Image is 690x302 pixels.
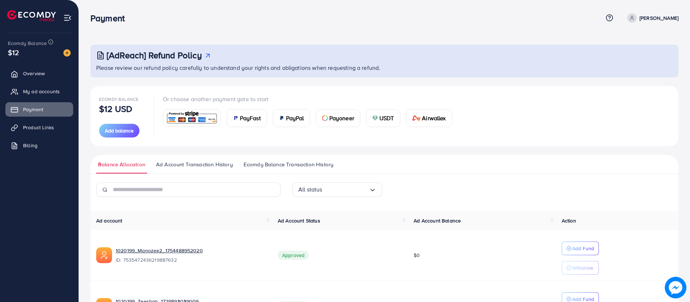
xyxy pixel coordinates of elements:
img: image [63,49,71,57]
button: Add Fund [562,242,599,255]
span: Ad Account Balance [414,217,461,224]
a: cardPayoneer [316,109,360,127]
p: $12 USD [99,104,132,113]
span: Ecomdy Balance Transaction History [244,161,333,168]
a: cardPayFast [227,109,267,127]
a: cardPayPal [273,109,310,127]
a: Product Links [5,120,73,135]
img: image [665,277,686,298]
span: Approved [278,251,309,260]
div: Search for option [292,182,382,197]
a: cardAirwallex [406,109,452,127]
p: Please review our refund policy carefully to understand your rights and obligations when requesti... [96,63,674,72]
span: Action [562,217,576,224]
p: [PERSON_NAME] [640,14,678,22]
span: ID: 7535472436219887632 [116,256,266,263]
span: $0 [414,252,420,259]
span: Ad Account Transaction History [156,161,233,168]
a: cardUSDT [366,109,400,127]
span: My ad accounts [23,88,60,95]
img: card [233,115,239,121]
span: PayPal [286,114,304,122]
span: Ecomdy Balance [99,96,138,102]
img: card [412,115,421,121]
span: Airwallex [422,114,446,122]
span: Product Links [23,124,54,131]
span: Payoneer [329,114,354,122]
a: [PERSON_NAME] [624,13,678,23]
p: Withdraw [572,263,593,272]
span: Payment [23,106,43,113]
button: Add balance [99,124,139,138]
a: 1020199_Manozee2_1754488952020 [116,247,203,254]
span: Add balance [105,127,134,134]
span: Ad Account Status [278,217,320,224]
span: Overview [23,70,45,77]
h3: [AdReach] Refund Policy [107,50,202,60]
span: $12 [8,47,19,58]
span: PayFast [240,114,261,122]
h3: Payment [90,13,130,23]
input: Search for option [322,184,369,195]
span: Billing [23,142,37,149]
a: Overview [5,66,73,81]
p: Add Fund [572,244,594,253]
div: <span class='underline'>1020199_Manozee2_1754488952020</span></br>7535472436219887632 [116,247,266,263]
img: card [372,115,378,121]
button: Withdraw [562,261,599,275]
span: Ecomdy Balance [8,40,47,47]
img: menu [63,14,72,22]
a: My ad accounts [5,84,73,99]
span: All status [298,184,322,195]
span: USDT [379,114,394,122]
img: ic-ads-acc.e4c84228.svg [96,247,112,263]
a: card [163,109,221,127]
span: Ad account [96,217,123,224]
img: card [322,115,328,121]
span: Balance Allocation [98,161,145,168]
img: card [279,115,285,121]
img: card [165,110,218,126]
p: Or choose another payment gate to start [163,95,458,103]
img: logo [7,10,56,21]
a: Payment [5,102,73,117]
a: Billing [5,138,73,153]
